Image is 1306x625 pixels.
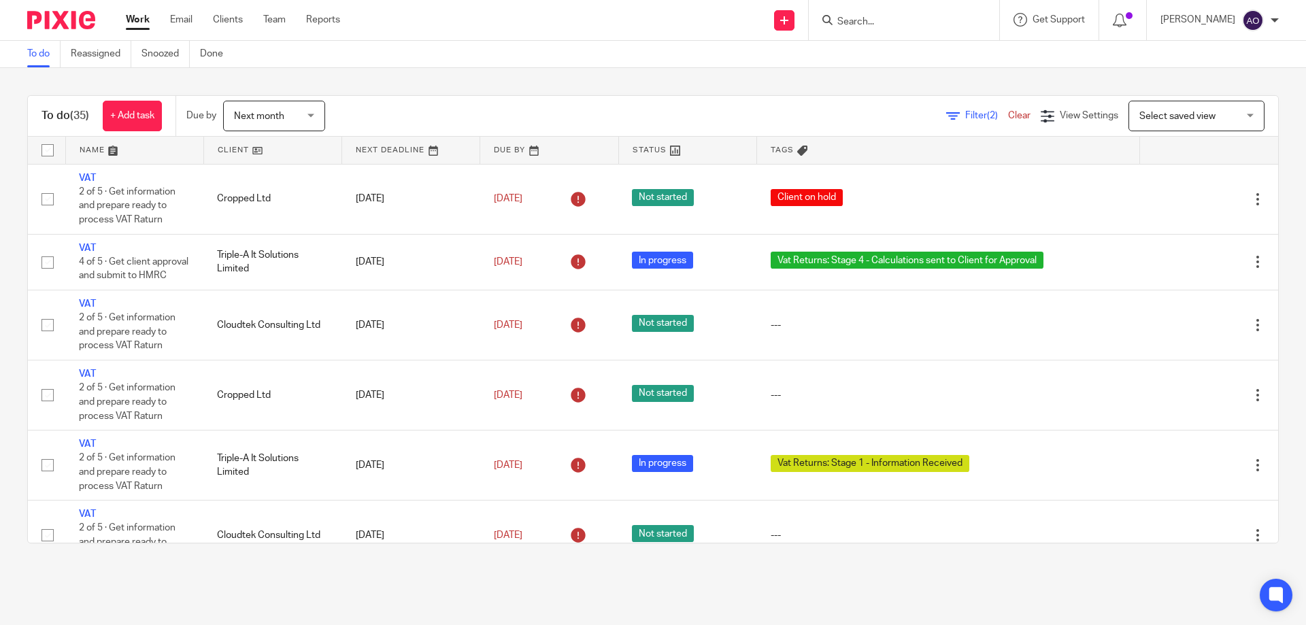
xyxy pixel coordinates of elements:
span: Get Support [1033,15,1085,24]
span: Not started [632,525,694,542]
a: Team [263,13,286,27]
a: VAT [79,439,96,449]
td: [DATE] [342,290,480,360]
span: [DATE] [494,194,522,203]
span: [DATE] [494,257,522,267]
td: Triple-A It Solutions Limited [203,430,341,501]
td: [DATE] [342,501,480,571]
td: [DATE] [342,360,480,430]
td: [DATE] [342,164,480,234]
span: Vat Returns: Stage 4 - Calculations sent to Client for Approval [771,252,1043,269]
span: Filter [965,111,1008,120]
div: --- [771,318,1126,332]
span: Not started [632,189,694,206]
span: Client on hold [771,189,843,206]
span: In progress [632,252,693,269]
span: Tags [771,146,794,154]
a: Done [200,41,233,67]
span: 2 of 5 · Get information and prepare ready to process VAT Raturn [79,314,175,351]
input: Search [836,16,958,29]
a: VAT [79,509,96,519]
p: [PERSON_NAME] [1160,13,1235,27]
a: Reassigned [71,41,131,67]
span: 2 of 5 · Get information and prepare ready to process VAT Raturn [79,187,175,224]
span: Vat Returns: Stage 1 - Information Received [771,455,969,472]
a: VAT [79,173,96,183]
td: [DATE] [342,234,480,290]
span: [DATE] [494,530,522,540]
p: Due by [186,109,216,122]
span: In progress [632,455,693,472]
a: Clear [1008,111,1031,120]
a: VAT [79,243,96,253]
span: 2 of 5 · Get information and prepare ready to process VAT Raturn [79,384,175,421]
td: Triple-A It Solutions Limited [203,234,341,290]
a: + Add task [103,101,162,131]
span: Not started [632,315,694,332]
td: Cropped Ltd [203,360,341,430]
td: [DATE] [342,430,480,501]
div: --- [771,528,1126,542]
span: 4 of 5 · Get client approval and submit to HMRC [79,257,188,281]
a: VAT [79,299,96,309]
td: Cloudtek Consulting Ltd [203,290,341,360]
span: View Settings [1060,111,1118,120]
a: To do [27,41,61,67]
span: Not started [632,385,694,402]
a: VAT [79,369,96,379]
span: Select saved view [1139,112,1216,121]
div: --- [771,388,1126,402]
img: Pixie [27,11,95,29]
a: Reports [306,13,340,27]
h1: To do [41,109,89,123]
span: 2 of 5 · Get information and prepare ready to process VAT Raturn [79,454,175,491]
a: Work [126,13,150,27]
a: Snoozed [141,41,190,67]
span: [DATE] [494,460,522,470]
td: Cropped Ltd [203,164,341,234]
span: (35) [70,110,89,121]
img: svg%3E [1242,10,1264,31]
a: Clients [213,13,243,27]
span: [DATE] [494,320,522,330]
td: Cloudtek Consulting Ltd [203,501,341,571]
a: Email [170,13,192,27]
span: Next month [234,112,284,121]
span: (2) [987,111,998,120]
span: 2 of 5 · Get information and prepare ready to process VAT Raturn [79,524,175,561]
span: [DATE] [494,390,522,400]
